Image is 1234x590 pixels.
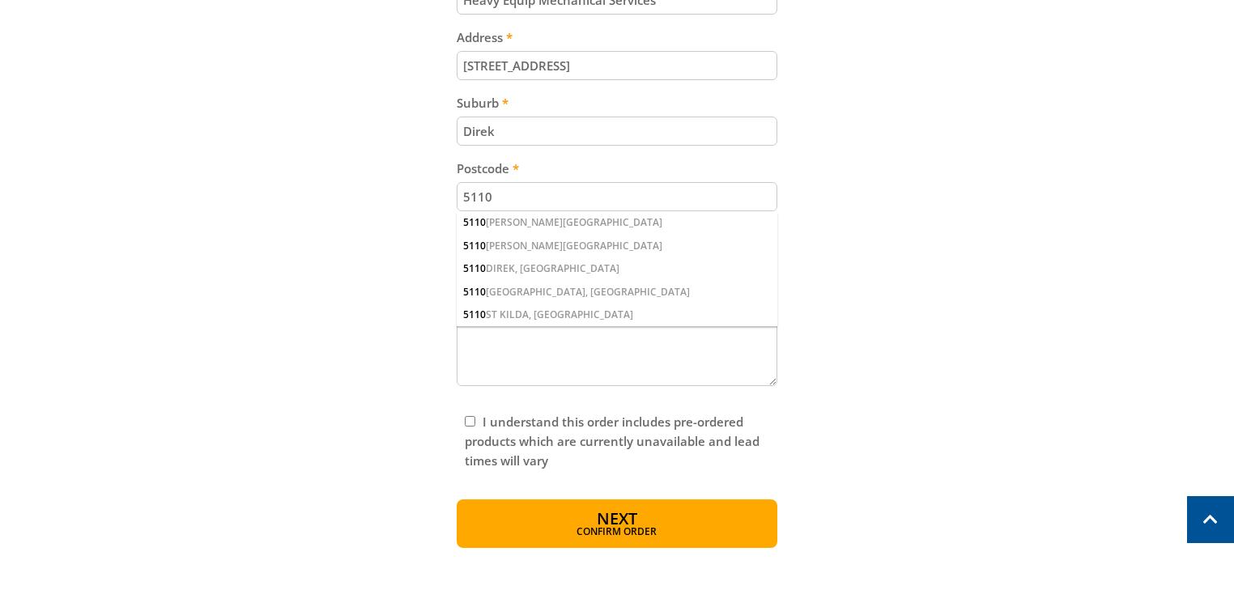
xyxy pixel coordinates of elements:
input: Please enter your suburb. [457,117,778,146]
label: Suburb [457,93,778,112]
span: 5110 [463,215,486,229]
div: ST KILDA, [GEOGRAPHIC_DATA] [457,303,778,326]
label: Address [457,28,778,47]
label: Postcode [457,159,778,178]
span: 5110 [463,308,486,321]
span: 5110 [463,261,486,275]
input: Please enter your postcode. [457,182,778,211]
label: I understand this order includes pre-ordered products which are currently unavailable and lead ti... [465,414,760,469]
input: Please read and complete. [465,416,475,427]
input: Please enter your address. [457,51,778,80]
span: Next [597,507,637,529]
div: [GEOGRAPHIC_DATA], [GEOGRAPHIC_DATA] [457,281,778,303]
button: Next Confirm order [457,499,778,548]
div: [PERSON_NAME][GEOGRAPHIC_DATA] [457,211,778,234]
span: 5110 [463,285,486,299]
div: [PERSON_NAME][GEOGRAPHIC_DATA] [457,235,778,257]
span: Confirm order [491,527,743,537]
span: 5110 [463,239,486,253]
div: DIREK, [GEOGRAPHIC_DATA] [457,257,778,280]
